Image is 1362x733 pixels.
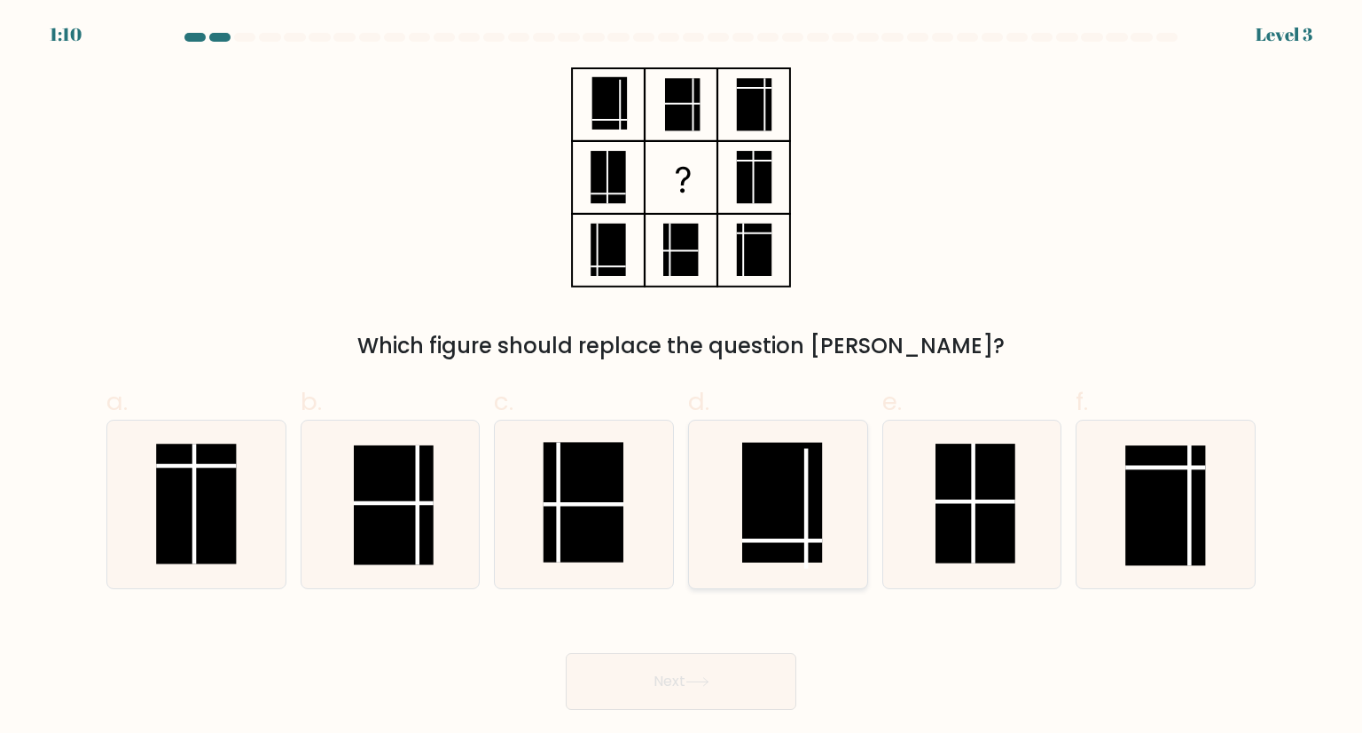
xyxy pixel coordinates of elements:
div: 1:10 [50,21,82,48]
span: f. [1076,384,1088,419]
button: Next [566,653,796,710]
span: a. [106,384,128,419]
span: b. [301,384,322,419]
span: d. [688,384,709,419]
span: e. [882,384,902,419]
div: Which figure should replace the question [PERSON_NAME]? [117,330,1245,362]
span: c. [494,384,513,419]
div: Level 3 [1256,21,1312,48]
